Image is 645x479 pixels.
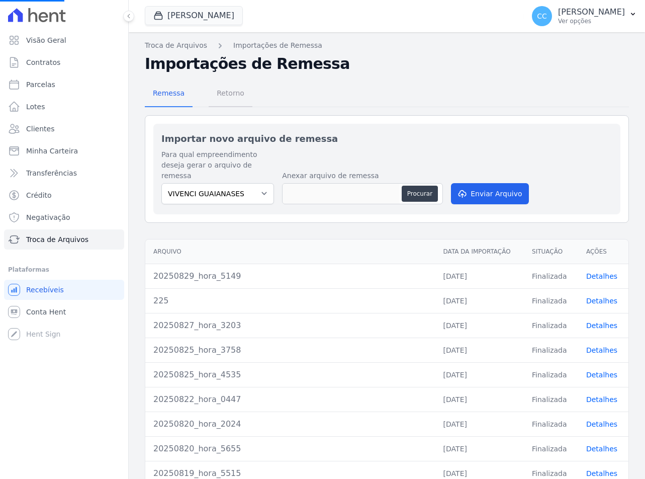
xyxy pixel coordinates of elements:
span: Contratos [26,57,60,67]
div: 20250820_hora_2024 [153,418,427,430]
td: Finalizada [524,313,578,338]
td: [DATE] [435,264,524,288]
span: Conta Hent [26,307,66,317]
span: Recebíveis [26,285,64,295]
a: Detalhes [586,272,617,280]
td: Finalizada [524,264,578,288]
a: Retorno [209,81,252,107]
td: [DATE] [435,387,524,412]
th: Situação [524,239,578,264]
td: Finalizada [524,362,578,387]
a: Crédito [4,185,124,205]
nav: Tab selector [145,81,252,107]
a: Detalhes [586,346,617,354]
div: Plataformas [8,264,120,276]
span: Minha Carteira [26,146,78,156]
span: Retorno [211,83,250,103]
a: Contratos [4,52,124,72]
span: Visão Geral [26,35,66,45]
a: Negativação [4,207,124,227]
h2: Importar novo arquivo de remessa [161,132,612,145]
span: Crédito [26,190,52,200]
td: Finalizada [524,288,578,313]
a: Detalhes [586,322,617,330]
td: [DATE] [435,313,524,338]
span: CC [537,13,547,20]
a: Clientes [4,119,124,139]
h2: Importações de Remessa [145,55,629,73]
a: Troca de Arquivos [4,229,124,250]
span: Negativação [26,212,70,222]
th: Ações [578,239,628,264]
p: Ver opções [558,17,625,25]
a: Parcelas [4,74,124,95]
span: Troca de Arquivos [26,234,88,245]
label: Para qual empreendimento deseja gerar o arquivo de remessa [161,149,274,181]
a: Importações de Remessa [233,40,322,51]
a: Conta Hent [4,302,124,322]
a: Troca de Arquivos [145,40,207,51]
td: [DATE] [435,412,524,436]
td: Finalizada [524,412,578,436]
div: 20250820_hora_5655 [153,443,427,455]
th: Data da Importação [435,239,524,264]
p: [PERSON_NAME] [558,7,625,17]
a: Detalhes [586,395,617,404]
td: [DATE] [435,338,524,362]
div: 20250827_hora_3203 [153,320,427,332]
a: Detalhes [586,445,617,453]
td: Finalizada [524,436,578,461]
div: 225 [153,295,427,307]
div: 20250825_hora_3758 [153,344,427,356]
span: Transferências [26,168,77,178]
a: Detalhes [586,420,617,428]
span: Parcelas [26,79,55,90]
a: Lotes [4,97,124,117]
span: Remessa [147,83,191,103]
a: Transferências [4,163,124,183]
a: Remessa [145,81,193,107]
a: Visão Geral [4,30,124,50]
td: [DATE] [435,288,524,313]
td: Finalizada [524,387,578,412]
a: Detalhes [586,469,617,477]
th: Arquivo [145,239,435,264]
a: Detalhes [586,297,617,305]
td: [DATE] [435,362,524,387]
a: Minha Carteira [4,141,124,161]
div: 20250822_hora_0447 [153,393,427,406]
button: Enviar Arquivo [451,183,528,204]
div: 20250825_hora_4535 [153,369,427,381]
span: Lotes [26,102,45,112]
button: CC [PERSON_NAME] Ver opções [524,2,645,30]
span: Clientes [26,124,54,134]
td: Finalizada [524,338,578,362]
div: 20250829_hora_5149 [153,270,427,282]
nav: Breadcrumb [145,40,629,51]
button: Procurar [402,186,438,202]
a: Recebíveis [4,280,124,300]
a: Detalhes [586,371,617,379]
label: Anexar arquivo de remessa [282,171,443,181]
button: [PERSON_NAME] [145,6,243,25]
td: [DATE] [435,436,524,461]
